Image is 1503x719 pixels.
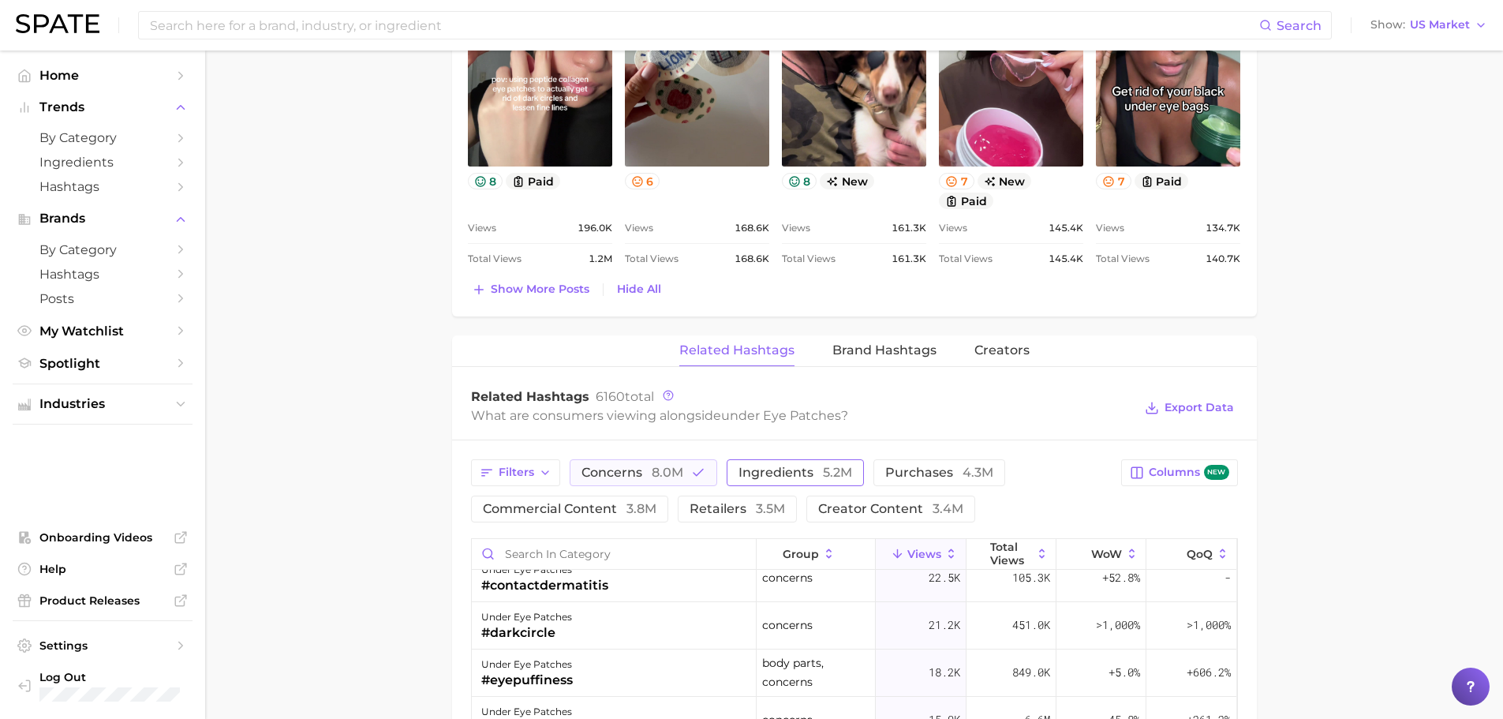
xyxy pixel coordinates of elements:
span: Total Views [1096,249,1150,268]
span: Search [1277,18,1322,33]
span: QoQ [1187,548,1213,560]
button: 8 [782,173,817,189]
span: Ingredients [39,155,166,170]
span: concerns [762,616,813,635]
span: 3.5m [756,501,785,516]
span: My Watchlist [39,324,166,339]
span: Views [939,219,967,238]
input: Search in category [472,539,756,569]
button: Columnsnew [1121,459,1237,486]
span: Settings [39,638,166,653]
a: Posts [13,286,193,311]
span: Hide All [617,283,661,296]
span: Export Data [1165,401,1234,414]
button: Export Data [1141,397,1237,419]
span: Views [782,219,810,238]
button: paid [1135,173,1189,189]
span: commercial content [483,503,656,515]
button: paid [939,193,993,209]
span: Views [1096,219,1124,238]
span: WoW [1091,548,1122,560]
span: Total Views [782,249,836,268]
span: >1,000% [1096,617,1140,632]
span: by Category [39,242,166,257]
button: under eye patches#contactdermatitisconcerns22.5k105.3k+52.8%- [472,555,1237,602]
input: Search here for a brand, industry, or ingredient [148,12,1259,39]
span: Related Hashtags [471,389,589,404]
div: under eye patches [481,655,573,674]
span: Posts [39,291,166,306]
span: 8.0m [652,465,683,480]
a: Onboarding Videos [13,526,193,549]
span: +5.0% [1109,663,1140,682]
a: Help [13,557,193,581]
a: Hashtags [13,174,193,199]
span: 5.2m [823,465,852,480]
span: Product Releases [39,594,166,608]
span: 161.3k [892,219,926,238]
span: 196.0k [578,219,612,238]
span: new [1204,465,1229,480]
span: Show [1370,21,1405,29]
span: US Market [1410,21,1470,29]
div: under eye patches [481,608,572,627]
div: #darkcircle [481,624,572,642]
span: total [596,389,654,404]
span: group [783,548,819,560]
button: Brands [13,207,193,230]
span: Hashtags [39,179,166,194]
span: 18.2k [929,663,960,682]
span: 849.0k [1012,663,1050,682]
a: Product Releases [13,589,193,612]
span: Hashtags [39,267,166,282]
span: +606.2% [1187,663,1231,682]
span: 21.2k [929,616,960,635]
span: Log Out [39,670,189,684]
div: #eyepuffiness [481,671,573,690]
a: Hashtags [13,262,193,286]
span: Show more posts [491,283,589,296]
button: paid [506,173,560,189]
img: SPATE [16,14,99,33]
span: Filters [499,466,534,479]
span: creator content [818,503,963,515]
span: Spotlight [39,356,166,371]
a: by Category [13,238,193,262]
span: Industries [39,397,166,411]
a: Log out. Currently logged in with e-mail yemin@goodai-global.com. [13,665,193,706]
span: 3.4m [933,501,963,516]
button: 7 [939,173,974,189]
button: Views [876,539,966,570]
span: +52.8% [1102,568,1140,587]
span: Brand Hashtags [832,343,937,358]
span: 6160 [596,389,625,404]
span: 22.5k [929,568,960,587]
button: WoW [1056,539,1146,570]
a: by Category [13,125,193,150]
span: 168.6k [735,249,769,268]
div: What are consumers viewing alongside ? [471,405,1134,426]
a: Settings [13,634,193,657]
button: Filters [471,459,560,486]
a: My Watchlist [13,319,193,343]
span: 161.3k [892,249,926,268]
span: by Category [39,130,166,145]
button: under eye patches#eyepuffinessbody parts, concerns18.2k849.0k+5.0%+606.2% [472,650,1237,697]
span: Trends [39,100,166,114]
button: 8 [468,173,503,189]
span: 451.0k [1012,616,1050,635]
button: 7 [1096,173,1131,189]
a: Home [13,63,193,88]
span: Views [907,548,941,560]
span: body parts, concerns [762,653,870,691]
span: 3.8m [626,501,656,516]
a: Spotlight [13,351,193,376]
a: Ingredients [13,150,193,174]
span: Views [468,219,496,238]
span: concerns [581,466,683,479]
button: QoQ [1146,539,1236,570]
span: new [978,173,1032,189]
button: 6 [625,173,660,189]
span: 1.2m [589,249,612,268]
span: 134.7k [1206,219,1240,238]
